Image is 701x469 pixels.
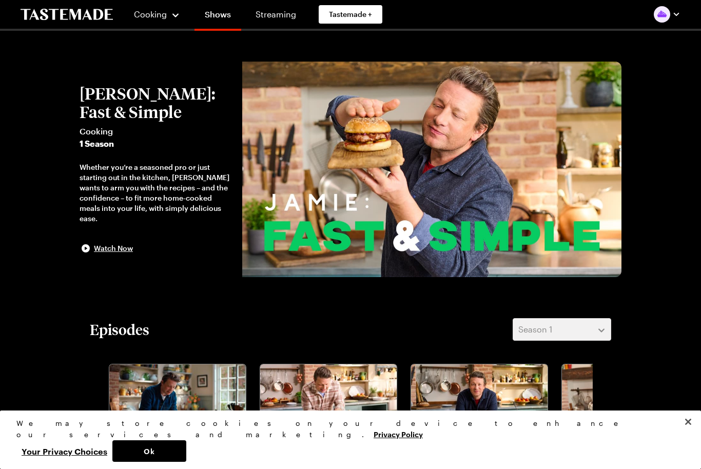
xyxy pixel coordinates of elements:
[319,5,382,24] a: Tastemade +
[513,318,611,341] button: Season 1
[16,418,676,440] div: We may store cookies on your device to enhance our services and marketing.
[16,440,112,462] button: Your Privacy Choices
[112,440,186,462] button: Ok
[654,6,680,23] button: Profile picture
[21,9,113,21] a: To Tastemade Home Page
[654,6,670,23] img: Profile picture
[518,323,552,336] span: Season 1
[90,320,149,339] h2: Episodes
[329,9,372,19] span: Tastemade +
[80,84,232,121] h2: [PERSON_NAME]: Fast & Simple
[242,62,621,277] img: Jamie Oliver: Fast & Simple
[562,364,698,441] img: Gochujang Chicken Sheet Pan Dinner
[194,2,241,31] a: Shows
[677,411,699,433] button: Close
[80,138,232,150] span: 1 Season
[374,429,423,439] a: More information about your privacy, opens in a new tab
[94,243,133,253] span: Watch Now
[411,364,548,441] img: Creamy Chicken Pot Pie and Chocolate Tiramisu
[109,364,246,441] img: Jarred Pepper Pasta and Sheet Pan Brisket
[16,418,676,462] div: Privacy
[134,9,167,19] span: Cooking
[80,162,232,224] div: Whether you’re a seasoned pro or just starting out in the kitchen, [PERSON_NAME] wants to arm you...
[80,125,232,138] span: Cooking
[80,84,232,255] button: [PERSON_NAME]: Fast & SimpleCooking1 SeasonWhether you’re a seasoned pro or just starting out in ...
[260,364,397,441] img: Easy Pantry Staple Fish Cakes
[133,2,180,27] button: Cooking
